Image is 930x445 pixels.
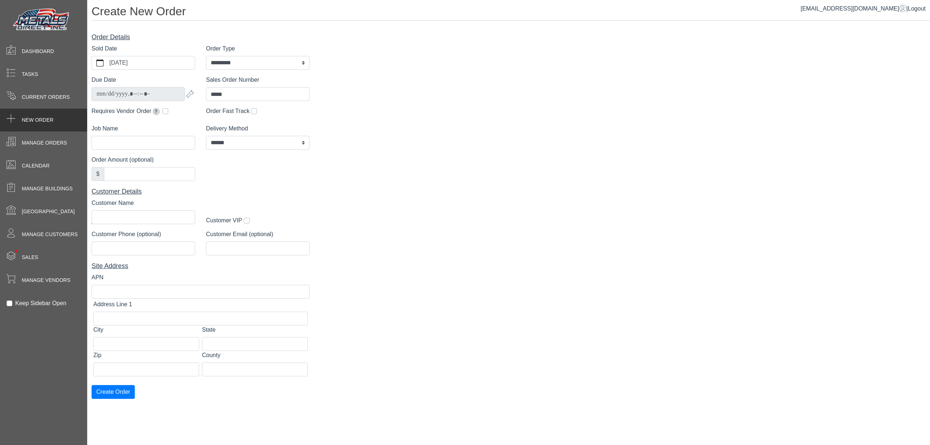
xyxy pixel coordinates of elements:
label: [DATE] [108,56,195,69]
button: calendar [92,56,108,69]
span: Tasks [22,70,38,78]
div: Order Details [92,32,310,42]
div: Site Address [92,261,310,271]
label: Order Fast Track [206,107,250,116]
label: Job Name [92,124,118,133]
label: Keep Sidebar Open [15,299,66,308]
a: [EMAIL_ADDRESS][DOMAIN_NAME] [801,5,906,12]
label: Due Date [92,76,116,84]
span: Manage Buildings [22,185,73,193]
label: Sales Order Number [206,76,259,84]
label: Customer Email (optional) [206,230,273,239]
div: Customer Details [92,187,310,197]
svg: calendar [96,59,104,66]
span: Current Orders [22,93,70,101]
label: County [202,351,221,360]
span: Dashboard [22,48,54,55]
button: Create Order [92,385,135,399]
span: Manage Customers [22,231,78,238]
span: Manage Vendors [22,276,70,284]
div: | [801,4,926,13]
span: Calendar [22,162,49,170]
span: New Order [22,116,53,124]
span: [GEOGRAPHIC_DATA] [22,208,75,215]
span: Logout [908,5,926,12]
label: State [202,325,215,334]
label: Sold Date [92,44,117,53]
img: Metals Direct Inc Logo [11,7,73,33]
span: Manage Orders [22,139,67,147]
label: Order Type [206,44,235,53]
label: Order Amount (optional) [92,155,154,164]
label: City [93,325,104,334]
div: $ [92,167,104,181]
label: Customer VIP [206,216,242,225]
label: Customer Name [92,199,134,207]
label: APN [92,273,104,282]
span: Extends due date by 2 weeks for pickup orders [153,108,160,115]
label: Requires Vendor Order [92,107,161,116]
h1: Create New Order [92,4,930,21]
span: Sales [22,254,38,261]
span: • [7,239,25,263]
label: Customer Phone (optional) [92,230,161,239]
label: Zip [93,351,101,360]
label: Address Line 1 [93,300,132,309]
label: Delivery Method [206,124,248,133]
